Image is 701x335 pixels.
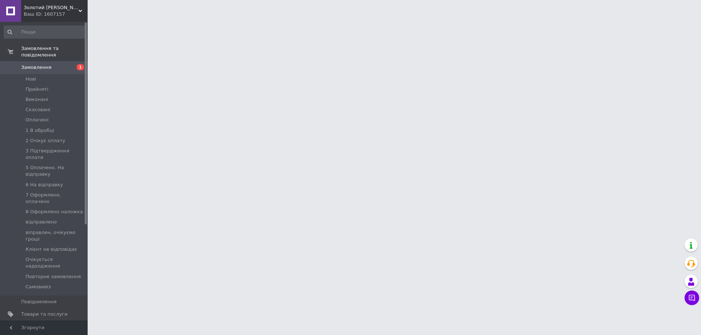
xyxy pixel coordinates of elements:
span: 6 На відправку [26,182,63,188]
span: 1 В обробці [26,127,54,134]
span: відправлено [26,219,57,225]
span: 8 Оформлено наложка [26,209,83,215]
span: Товари та послуги [21,311,68,318]
button: Чат з покупцем [685,291,699,305]
span: Самовивіз [26,284,51,290]
span: 7 Оформлено, оплачено [26,192,85,205]
span: Повідомлення [21,299,57,305]
span: 5 Оплачено. На відправку [26,164,85,178]
input: Пошук [4,26,86,39]
span: Оплачені [26,117,49,123]
span: Нові [26,76,36,82]
span: Скасовані [26,106,50,113]
span: Очікується надходження [26,256,85,269]
span: Виконані [26,96,48,103]
span: Замовлення та повідомлення [21,45,88,58]
span: Прийняті [26,86,48,93]
span: Клієнт не відповідає [26,246,77,253]
span: 3 Підтвердження оплати [26,148,85,161]
span: Золотий Лев [24,4,78,11]
div: Ваш ID: 1607157 [24,11,88,17]
span: Замовлення [21,64,51,71]
span: 1 [77,64,84,70]
span: віправлен, очікуємо гроші [26,229,85,242]
span: 2 Очікує оплату [26,137,65,144]
span: Повторне замовлення [26,273,81,280]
